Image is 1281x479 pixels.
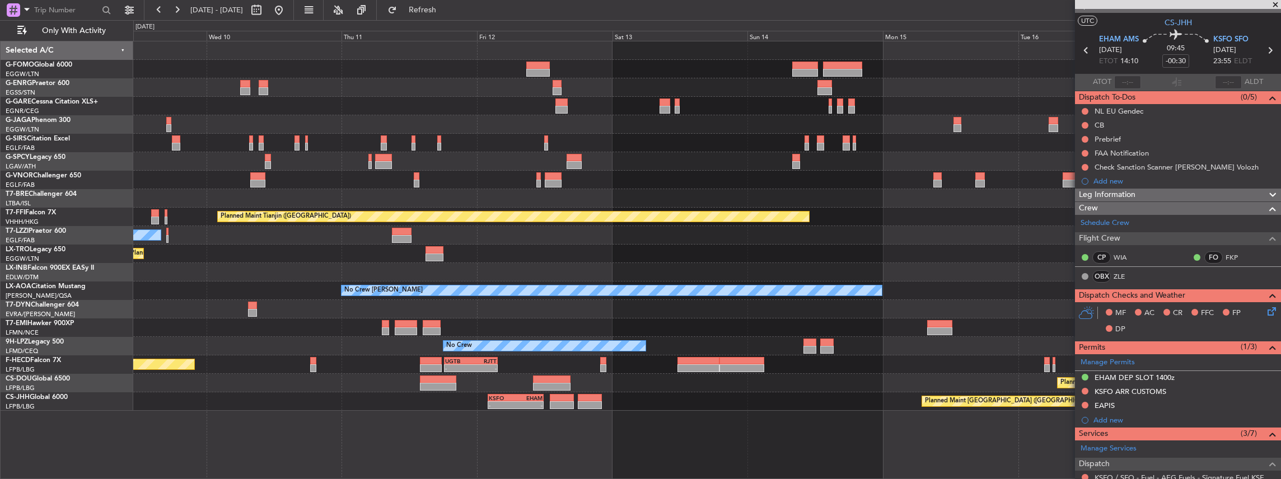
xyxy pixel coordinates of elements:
[1060,374,1237,391] div: Planned Maint [GEOGRAPHIC_DATA] ([GEOGRAPHIC_DATA])
[6,394,68,401] a: CS-JHHGlobal 6000
[6,62,72,68] a: G-FOMOGlobal 6000
[342,31,477,41] div: Thu 11
[6,375,32,382] span: CS-DOU
[6,375,70,382] a: CS-DOUGlobal 6500
[1078,16,1097,26] button: UTC
[6,191,77,198] a: T7-BREChallenger 604
[6,236,35,245] a: EGLF/FAB
[1093,77,1111,88] span: ATOT
[1201,308,1214,319] span: FFC
[471,358,497,364] div: RJTT
[34,2,99,18] input: Trip Number
[6,172,33,179] span: G-VNOR
[1173,308,1182,319] span: CR
[1114,252,1139,262] a: WIA
[1165,17,1192,29] span: CS-JHH
[1095,401,1115,410] div: EAPIS
[6,125,39,134] a: EGGW/LTN
[207,31,342,41] div: Wed 10
[6,339,28,345] span: 9H-LPZ
[6,283,31,290] span: LX-AOA
[1095,373,1175,382] div: EHAM DEP SLOT 1400z
[6,265,27,271] span: LX-INB
[613,31,748,41] div: Sat 13
[1079,341,1105,354] span: Permits
[6,302,31,308] span: T7-DYN
[1213,45,1236,56] span: [DATE]
[6,365,35,374] a: LFPB/LBG
[6,181,35,189] a: EGLF/FAB
[6,62,34,68] span: G-FOMO
[1079,91,1135,104] span: Dispatch To-Dos
[6,339,64,345] a: 9H-LPZLegacy 500
[1079,289,1185,302] span: Dispatch Checks and Weather
[477,31,613,41] div: Fri 12
[6,265,94,271] a: LX-INBFalcon 900EX EASy II
[6,88,35,97] a: EGSS/STN
[6,320,27,327] span: T7-EMI
[190,5,243,15] span: [DATE] - [DATE]
[221,208,351,225] div: Planned Maint Tianjin ([GEOGRAPHIC_DATA])
[6,117,31,124] span: G-JAGA
[1245,77,1263,88] span: ALDT
[6,218,39,226] a: VHHH/HKG
[1114,76,1141,89] input: --:--
[1114,271,1139,281] a: ZLE
[1167,43,1185,54] span: 09:45
[1234,56,1252,67] span: ELDT
[1241,91,1257,103] span: (0/5)
[747,31,883,41] div: Sun 14
[489,395,516,401] div: KSFO
[471,365,497,372] div: -
[6,209,25,216] span: T7-FFI
[1099,34,1139,45] span: EHAM AMS
[1241,428,1257,439] span: (3/7)
[1095,162,1259,172] div: Check Sanction Scanner [PERSON_NAME] Volozh
[6,302,79,308] a: T7-DYNChallenger 604
[6,154,30,161] span: G-SPCY
[6,273,39,281] a: EDLW/DTM
[1079,232,1120,245] span: Flight Crew
[445,358,471,364] div: UGTB
[6,310,75,318] a: EVRA/[PERSON_NAME]
[1120,56,1138,67] span: 14:10
[883,31,1018,41] div: Mon 15
[1241,341,1257,353] span: (1/3)
[6,246,30,253] span: LX-TRO
[1099,45,1122,56] span: [DATE]
[6,347,38,355] a: LFMD/CEQ
[1232,308,1241,319] span: FP
[6,107,39,115] a: EGNR/CEG
[1095,148,1149,158] div: FAA Notification
[6,328,39,337] a: LFMN/NCE
[1081,357,1135,368] a: Manage Permits
[12,22,121,40] button: Only With Activity
[6,162,36,171] a: LGAV/ATH
[6,80,32,87] span: G-ENRG
[1095,387,1166,396] div: KSFO ARR CUSTOMS
[1093,176,1275,186] div: Add new
[6,228,66,234] a: T7-LZZIPraetor 600
[29,27,118,35] span: Only With Activity
[1213,34,1249,45] span: KSFO SFO
[1204,251,1223,264] div: FO
[6,135,27,142] span: G-SIRS
[1081,443,1137,454] a: Manage Services
[6,199,31,208] a: LTBA/ISL
[445,365,471,372] div: -
[516,395,543,401] div: EHAM
[1213,56,1231,67] span: 23:55
[6,320,74,327] a: T7-EMIHawker 900XP
[6,80,69,87] a: G-ENRGPraetor 600
[1226,252,1251,262] a: FKP
[1093,415,1275,425] div: Add new
[6,357,61,364] a: F-HECDFalcon 7X
[1092,251,1111,264] div: CP
[1079,428,1108,440] span: Services
[1099,56,1118,67] span: ETOT
[6,228,29,234] span: T7-LZZI
[135,22,155,32] div: [DATE]
[6,402,35,411] a: LFPB/LBG
[1079,202,1098,215] span: Crew
[6,144,35,152] a: EGLF/FAB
